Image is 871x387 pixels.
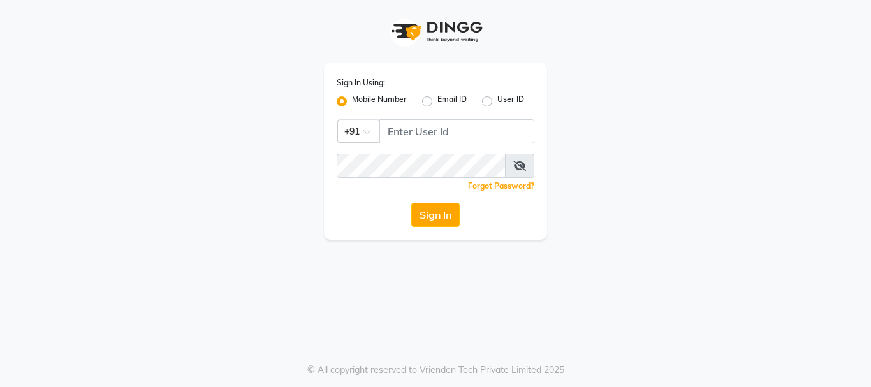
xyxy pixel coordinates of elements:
[337,77,385,89] label: Sign In Using:
[468,181,534,191] a: Forgot Password?
[384,13,487,50] img: logo1.svg
[352,94,407,109] label: Mobile Number
[411,203,460,227] button: Sign In
[379,119,534,143] input: Username
[437,94,467,109] label: Email ID
[337,154,506,178] input: Username
[497,94,524,109] label: User ID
